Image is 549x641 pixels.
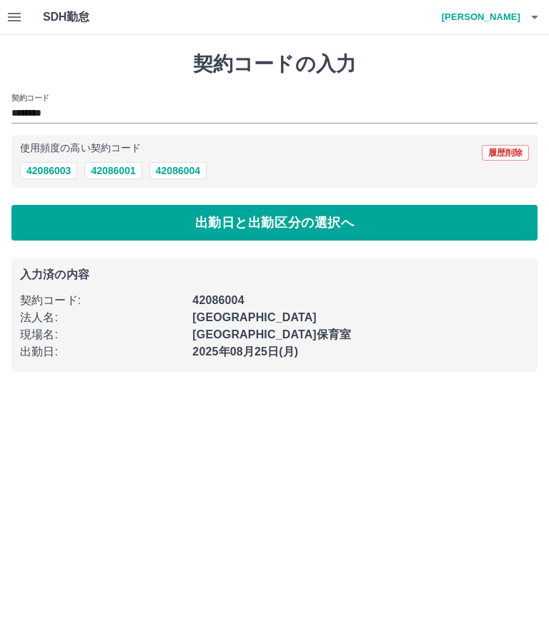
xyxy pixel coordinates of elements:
[84,162,142,179] button: 42086001
[20,143,141,153] p: 使用頻度の高い契約コード
[192,328,351,340] b: [GEOGRAPHIC_DATA]保育室
[11,205,538,241] button: 出勤日と出勤区分の選択へ
[20,162,77,179] button: 42086003
[20,309,184,326] p: 法人名 :
[149,162,207,179] button: 42086004
[192,345,298,358] b: 2025年08月25日(月)
[20,326,184,343] p: 現場名 :
[192,311,317,323] b: [GEOGRAPHIC_DATA]
[11,52,538,76] h1: 契約コードの入力
[20,269,529,281] p: 入力済の内容
[20,343,184,360] p: 出勤日 :
[20,292,184,309] p: 契約コード :
[482,145,529,161] button: 履歴削除
[192,294,244,306] b: 42086004
[11,92,49,104] h2: 契約コード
